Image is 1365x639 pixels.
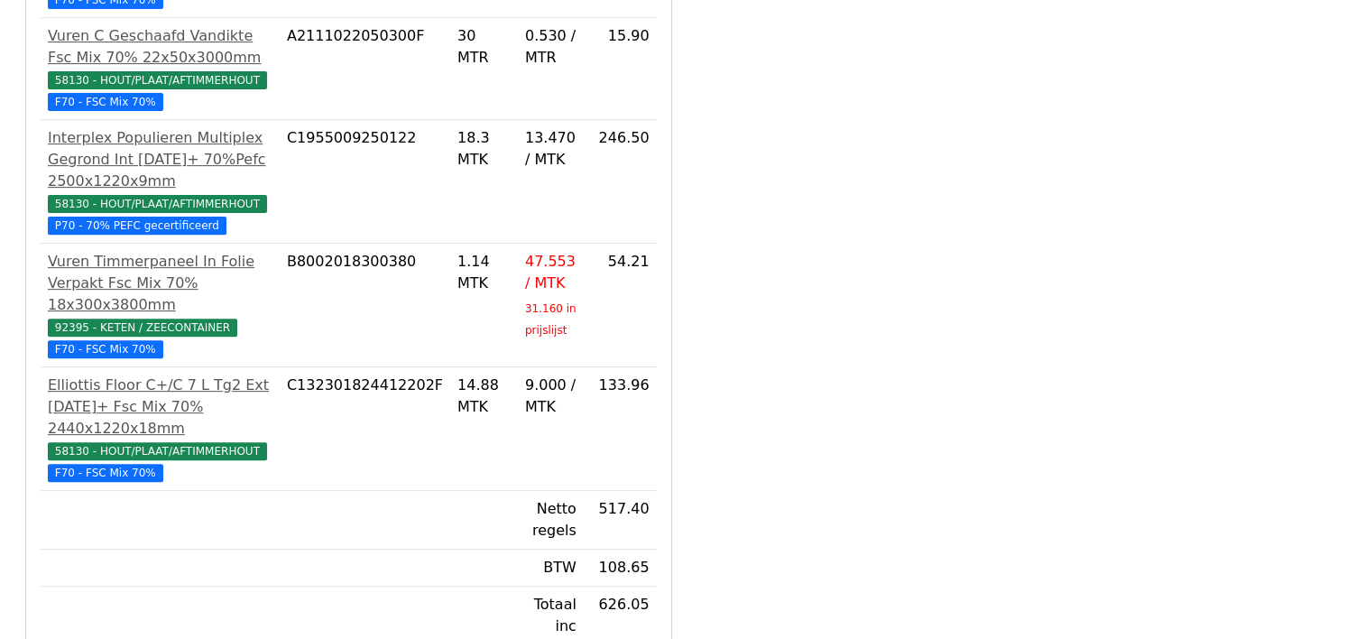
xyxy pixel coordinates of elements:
td: BTW [518,550,584,587]
div: 14.88 MTK [457,375,511,418]
div: 1.14 MTK [457,251,511,294]
a: Vuren C Geschaafd Vandikte Fsc Mix 70% 22x50x3000mm58130 - HOUT/PLAAT/AFTIMMERHOUT F70 - FSC Mix 70% [48,25,272,112]
td: C1955009250122 [280,120,450,244]
span: F70 - FSC Mix 70% [48,464,163,482]
div: 13.470 / MTK [525,127,576,171]
td: Netto regels [518,491,584,550]
span: 58130 - HOUT/PLAAT/AFTIMMERHOUT [48,195,267,213]
div: Vuren Timmerpaneel In Folie Verpakt Fsc Mix 70% 18x300x3800mm [48,251,272,316]
td: 517.40 [584,491,657,550]
td: 54.21 [584,244,657,367]
div: Interplex Populieren Multiplex Gegrond Int [DATE]+ 70%Pefc 2500x1220x9mm [48,127,272,192]
span: 92395 - KETEN / ZEECONTAINER [48,319,237,337]
span: 58130 - HOUT/PLAAT/AFTIMMERHOUT [48,442,267,460]
a: Elliottis Floor C+/C 7 L Tg2 Ext [DATE]+ Fsc Mix 70% 2440x1220x18mm58130 - HOUT/PLAAT/AFTIMMERHOU... [48,375,272,483]
span: P70 - 70% PEFC gecertificeerd [48,217,226,235]
td: 133.96 [584,367,657,491]
div: Elliottis Floor C+/C 7 L Tg2 Ext [DATE]+ Fsc Mix 70% 2440x1220x18mm [48,375,272,440]
td: B8002018300380 [280,244,450,367]
span: 58130 - HOUT/PLAAT/AFTIMMERHOUT [48,71,267,89]
a: Interplex Populieren Multiplex Gegrond Int [DATE]+ 70%Pefc 2500x1220x9mm58130 - HOUT/PLAAT/AFTIMM... [48,127,272,236]
sub: 31.160 in prijslijst [525,302,576,337]
td: C132301824412202F [280,367,450,491]
td: 15.90 [584,18,657,120]
div: 9.000 / MTK [525,375,576,418]
div: Vuren C Geschaafd Vandikte Fsc Mix 70% 22x50x3000mm [48,25,272,69]
div: 18.3 MTK [457,127,511,171]
div: 0.530 / MTR [525,25,576,69]
span: F70 - FSC Mix 70% [48,340,163,358]
td: A2111022050300F [280,18,450,120]
div: 30 MTR [457,25,511,69]
td: 246.50 [584,120,657,244]
div: 47.553 / MTK [525,251,576,294]
span: F70 - FSC Mix 70% [48,93,163,111]
a: Vuren Timmerpaneel In Folie Verpakt Fsc Mix 70% 18x300x3800mm92395 - KETEN / ZEECONTAINER F70 - F... [48,251,272,359]
td: 108.65 [584,550,657,587]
